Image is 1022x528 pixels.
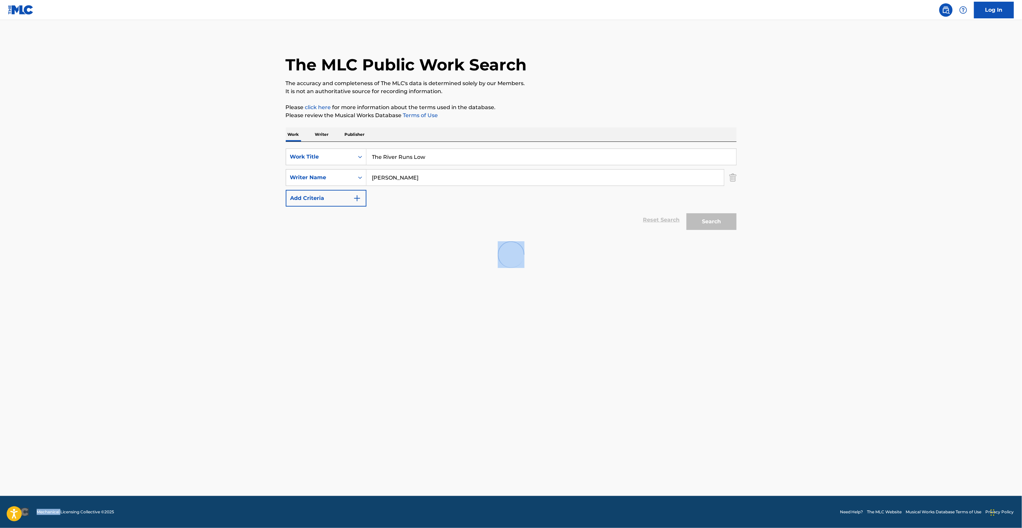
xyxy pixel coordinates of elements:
form: Search Form [286,149,737,233]
img: preloader [493,237,529,273]
p: It is not an authoritative source for recording information. [286,87,737,95]
a: Public Search [939,3,953,17]
img: help [959,6,967,14]
a: Privacy Policy [986,509,1014,515]
div: Work Title [290,153,350,161]
div: Writer Name [290,174,350,182]
img: logo [8,508,29,516]
p: The accuracy and completeness of The MLC's data is determined solely by our Members. [286,79,737,87]
a: Log In [974,2,1014,18]
p: Publisher [343,127,367,142]
a: click here [305,104,331,110]
img: Delete Criterion [729,169,737,186]
a: Need Help? [840,509,863,515]
a: Terms of Use [402,112,438,118]
div: Help [957,3,970,17]
a: Musical Works Database Terms of Use [906,509,982,515]
iframe: Chat Widget [989,496,1022,528]
img: search [942,6,950,14]
div: Drag [991,503,995,523]
p: Work [286,127,301,142]
h1: The MLC Public Work Search [286,55,527,75]
p: Please for more information about the terms used in the database. [286,103,737,111]
a: The MLC Website [867,509,902,515]
p: Please review the Musical Works Database [286,111,737,119]
p: Writer [313,127,331,142]
img: MLC Logo [8,5,34,15]
img: 9d2ae6d4665cec9f34b9.svg [353,194,361,202]
span: Mechanical Licensing Collective © 2025 [37,509,114,515]
button: Add Criteria [286,190,366,207]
